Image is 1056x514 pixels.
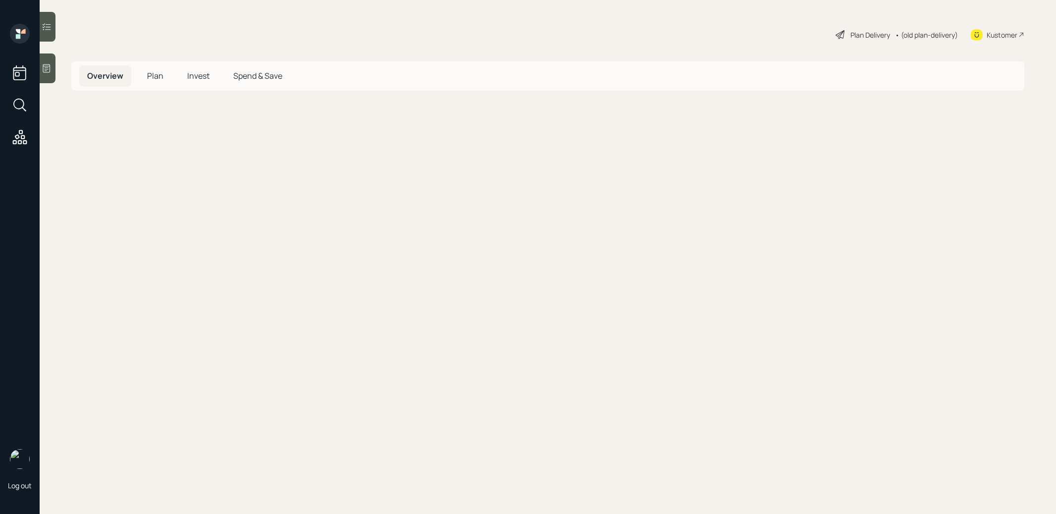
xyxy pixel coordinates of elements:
[987,30,1017,40] div: Kustomer
[233,70,282,81] span: Spend & Save
[8,481,32,490] div: Log out
[10,449,30,469] img: treva-nostdahl-headshot.png
[850,30,890,40] div: Plan Delivery
[87,70,123,81] span: Overview
[187,70,210,81] span: Invest
[147,70,163,81] span: Plan
[895,30,958,40] div: • (old plan-delivery)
